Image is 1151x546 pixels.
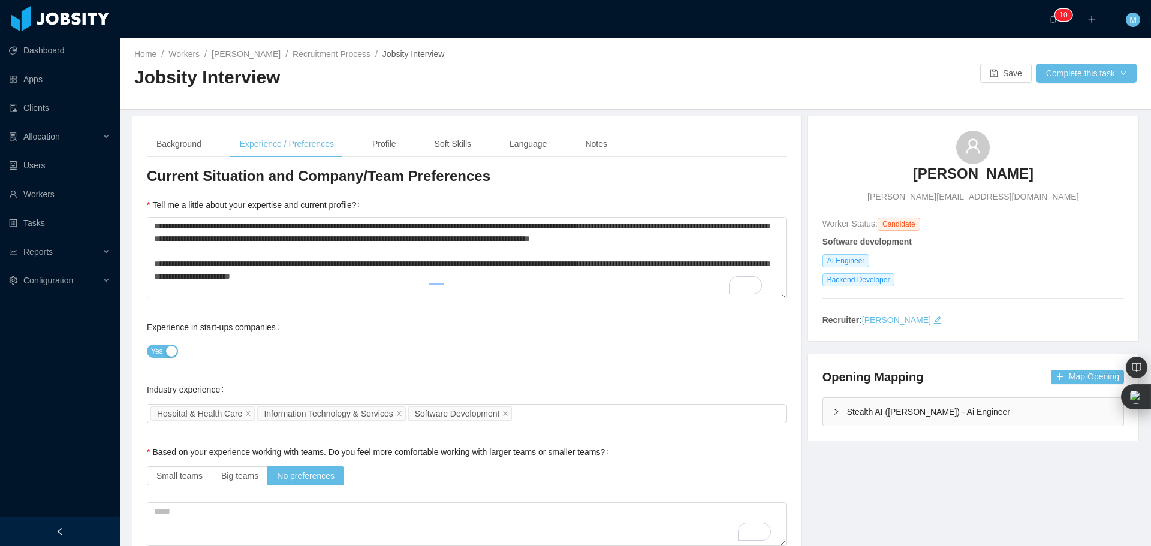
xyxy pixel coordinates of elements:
[147,200,364,210] label: Tell me a little about your expertise and current profile?
[147,217,787,298] textarea: To enrich screen reader interactions, please activate Accessibility in Grammarly extension settings
[822,273,895,286] span: Backend Developer
[514,406,521,421] input: Industry experience
[862,315,931,325] a: [PERSON_NAME]
[1087,15,1096,23] i: icon: plus
[9,182,110,206] a: icon: userWorkers
[408,406,513,421] li: Software Development
[9,67,110,91] a: icon: appstoreApps
[822,369,924,385] h4: Opening Mapping
[9,38,110,62] a: icon: pie-chartDashboard
[147,385,228,394] label: Industry experience
[23,132,60,141] span: Allocation
[980,64,1032,83] button: icon: saveSave
[1036,64,1137,83] button: Complete this taskicon: down
[245,410,251,417] i: icon: close
[1059,9,1063,21] p: 1
[382,49,444,59] span: Jobsity Interview
[822,254,870,267] span: AI Engineer
[147,502,787,546] textarea: To enrich screen reader interactions, please activate Accessibility in Grammarly extension settings
[168,49,200,59] a: Workers
[913,164,1034,191] a: [PERSON_NAME]
[415,407,500,420] div: Software Development
[867,191,1078,203] span: [PERSON_NAME][EMAIL_ADDRESS][DOMAIN_NAME]
[204,49,207,59] span: /
[822,219,878,228] span: Worker Status:
[285,49,288,59] span: /
[134,65,635,90] h2: Jobsity Interview
[161,49,164,59] span: /
[1063,9,1068,21] p: 0
[9,248,17,256] i: icon: line-chart
[9,132,17,141] i: icon: solution
[221,471,258,481] span: Big teams
[1054,9,1072,21] sup: 10
[396,410,402,417] i: icon: close
[230,131,344,158] div: Experience / Preferences
[212,49,281,59] a: [PERSON_NAME]
[151,345,163,357] span: Yes
[293,49,370,59] a: Recruitment Process
[147,322,284,332] label: Experience in start-ups companies
[502,410,508,417] i: icon: close
[264,407,393,420] div: Information Technology & Services
[147,447,613,457] label: Based on your experience working with teams. Do you feel more comfortable working with larger tea...
[823,398,1123,426] div: icon: rightStealth AI ([PERSON_NAME]) - Ai Engineer
[23,247,53,257] span: Reports
[147,131,211,158] div: Background
[23,276,73,285] span: Configuration
[147,345,178,358] button: Experience in start-ups companies
[1051,370,1124,384] button: icon: plusMap Opening
[822,315,862,325] strong: Recruiter:
[147,167,787,186] h3: Current Situation and Company/Team Preferences
[913,164,1034,183] h3: [PERSON_NAME]
[150,406,255,421] li: Hospital & Health Care
[878,218,920,231] span: Candidate
[965,138,981,155] i: icon: user
[1049,15,1057,23] i: icon: bell
[363,131,406,158] div: Profile
[9,96,110,120] a: icon: auditClients
[157,407,242,420] div: Hospital & Health Care
[425,131,481,158] div: Soft Skills
[9,211,110,235] a: icon: profileTasks
[1129,13,1137,27] span: M
[933,316,942,324] i: icon: edit
[500,131,556,158] div: Language
[575,131,617,158] div: Notes
[134,49,156,59] a: Home
[375,49,378,59] span: /
[833,408,840,415] i: icon: right
[822,237,912,246] strong: Software development
[9,276,17,285] i: icon: setting
[156,471,203,481] span: Small teams
[9,153,110,177] a: icon: robotUsers
[277,471,335,481] span: No preferences
[257,406,405,421] li: Information Technology & Services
